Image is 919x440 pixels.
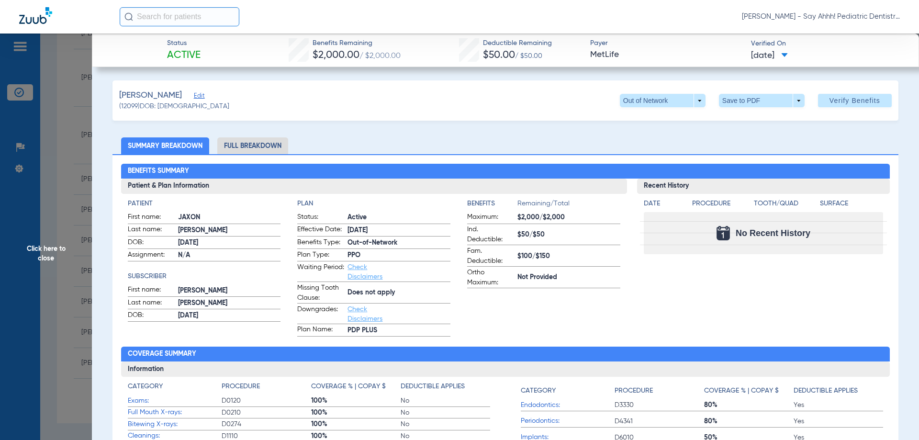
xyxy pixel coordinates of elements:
img: Search Icon [124,12,133,21]
span: [PERSON_NAME] [119,90,182,102]
span: Yes [794,417,883,426]
app-breakdown-title: Coverage % | Copay $ [704,382,794,399]
span: PPO [347,250,450,260]
span: Remaining/Total [517,199,620,212]
img: Zuub Logo [19,7,52,24]
span: D0274 [222,419,311,429]
app-breakdown-title: Coverage % | Copay $ [311,382,401,395]
span: DOB: [128,310,175,322]
span: Ortho Maximum: [467,268,514,288]
span: Payer [590,38,743,48]
span: 100% [311,396,401,406]
span: Active [167,49,201,62]
span: Missing Tooth Clause: [297,283,344,303]
span: 100% [311,408,401,417]
span: Deductible Remaining [483,38,552,48]
span: 80% [704,400,794,410]
span: Active [347,213,450,223]
span: / $50.00 [515,53,542,59]
h2: Benefits Summary [121,164,890,179]
span: 100% [311,419,401,429]
h2: Coverage Summary [121,347,890,362]
span: JAXON [178,213,281,223]
app-breakdown-title: Category [128,382,222,395]
span: Out-of-Network [347,238,450,248]
app-breakdown-title: Benefits [467,199,517,212]
app-breakdown-title: Procedure [692,199,751,212]
button: Save to PDF [719,94,805,107]
span: $50/$50 [517,230,620,240]
span: Benefits Type: [297,237,344,249]
span: Does not apply [347,288,450,298]
span: $50.00 [483,50,515,60]
span: Last name: [128,298,175,309]
span: D4341 [615,417,704,426]
span: No [401,396,490,406]
app-breakdown-title: Procedure [222,382,311,395]
span: D0210 [222,408,311,417]
h4: Deductible Applies [401,382,465,392]
button: Out of Network [620,94,706,107]
span: Exams: [128,396,222,406]
span: MetLife [590,49,743,61]
span: Plan Type: [297,250,344,261]
button: Verify Benefits [818,94,892,107]
span: Waiting Period: [297,262,344,282]
span: Not Provided [517,272,620,282]
app-breakdown-title: Deductible Applies [794,382,883,399]
span: $100/$150 [517,251,620,261]
h4: Procedure [615,386,653,396]
span: [PERSON_NAME] - Say Ahhh! Pediatric Dentistry [742,12,900,22]
h4: Patient [128,199,281,209]
span: Fam. Deductible: [467,246,514,266]
app-breakdown-title: Surface [820,199,883,212]
span: First name: [128,212,175,224]
iframe: Chat Widget [871,394,919,440]
app-breakdown-title: Date [644,199,684,212]
span: No [401,419,490,429]
h4: Category [128,382,163,392]
span: [PERSON_NAME] [178,226,281,236]
span: D0120 [222,396,311,406]
a: Check Disclaimers [347,306,382,322]
span: PDP PLUS [347,326,450,336]
a: Check Disclaimers [347,264,382,280]
span: Status: [297,212,344,224]
span: $2,000.00 [313,50,359,60]
h4: Deductible Applies [794,386,858,396]
img: Calendar [717,226,730,240]
span: First name: [128,285,175,296]
h4: Procedure [692,199,751,209]
span: Maximum: [467,212,514,224]
h4: Category [521,386,556,396]
span: $2,000/$2,000 [517,213,620,223]
span: DOB: [128,237,175,249]
span: Effective Date: [297,225,344,236]
span: [DATE] [751,50,788,62]
app-breakdown-title: Deductible Applies [401,382,490,395]
app-breakdown-title: Category [521,382,615,399]
input: Search for patients [120,7,239,26]
span: [PERSON_NAME] [178,298,281,308]
span: Endodontics: [521,400,615,410]
h4: Coverage % | Copay $ [311,382,386,392]
span: Periodontics: [521,416,615,426]
span: Bitewing X-rays: [128,419,222,429]
span: 80% [704,417,794,426]
span: [PERSON_NAME] [178,286,281,296]
span: Assignment: [128,250,175,261]
span: N/A [178,250,281,260]
span: [DATE] [178,238,281,248]
h4: Coverage % | Copay $ [704,386,779,396]
span: Ind. Deductible: [467,225,514,245]
span: Verify Benefits [829,97,880,104]
span: Plan Name: [297,325,344,336]
span: D3330 [615,400,704,410]
h4: Plan [297,199,450,209]
h3: Recent History [637,179,890,194]
span: Benefits Remaining [313,38,401,48]
h4: Tooth/Quad [754,199,817,209]
span: [DATE] [347,226,450,236]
